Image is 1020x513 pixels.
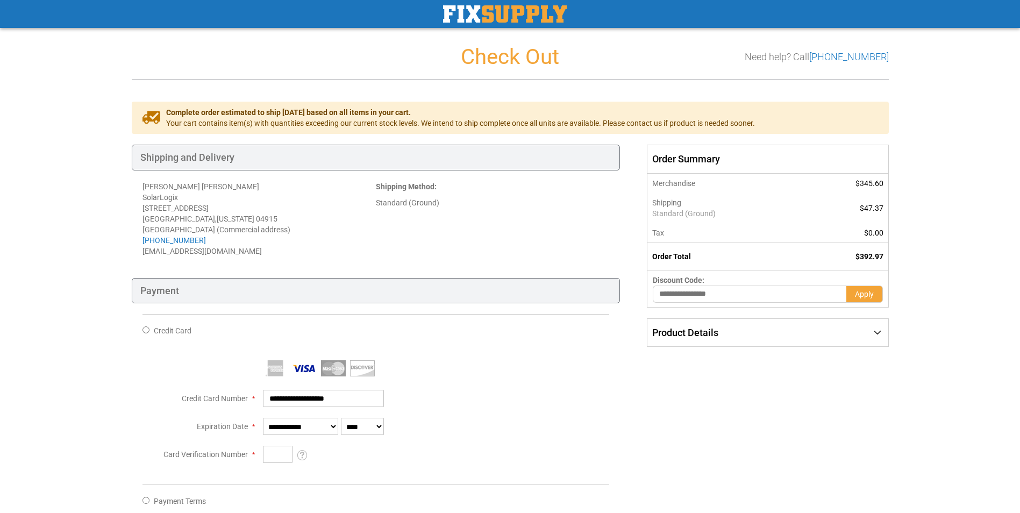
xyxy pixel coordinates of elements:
[652,327,718,338] span: Product Details
[321,360,346,376] img: MasterCard
[217,215,254,223] span: [US_STATE]
[443,5,567,23] img: Fix Industrial Supply
[652,198,681,207] span: Shipping
[860,204,883,212] span: $47.37
[132,145,620,170] div: Shipping and Delivery
[292,360,317,376] img: Visa
[376,197,609,208] div: Standard (Ground)
[350,360,375,376] img: Discover
[443,5,567,23] a: store logo
[182,394,248,403] span: Credit Card Number
[132,278,620,304] div: Payment
[154,497,206,505] span: Payment Terms
[855,252,883,261] span: $392.97
[376,182,434,191] span: Shipping Method
[864,229,883,237] span: $0.00
[846,286,883,303] button: Apply
[745,52,889,62] h3: Need help? Call
[142,247,262,255] span: [EMAIL_ADDRESS][DOMAIN_NAME]
[653,276,704,284] span: Discount Code:
[647,174,806,193] th: Merchandise
[154,326,191,335] span: Credit Card
[652,252,691,261] strong: Order Total
[652,208,800,219] span: Standard (Ground)
[132,45,889,69] h1: Check Out
[809,51,889,62] a: [PHONE_NUMBER]
[197,422,248,431] span: Expiration Date
[163,450,248,459] span: Card Verification Number
[647,145,888,174] span: Order Summary
[376,182,437,191] strong: :
[855,179,883,188] span: $345.60
[142,236,206,245] a: [PHONE_NUMBER]
[855,290,874,298] span: Apply
[166,118,755,129] span: Your cart contains item(s) with quantities exceeding our current stock levels. We intend to ship ...
[263,360,288,376] img: American Express
[166,107,755,118] span: Complete order estimated to ship [DATE] based on all items in your cart.
[647,223,806,243] th: Tax
[142,181,376,256] address: [PERSON_NAME] [PERSON_NAME] SolarLogix [STREET_ADDRESS] [GEOGRAPHIC_DATA] , 04915 [GEOGRAPHIC_DAT...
